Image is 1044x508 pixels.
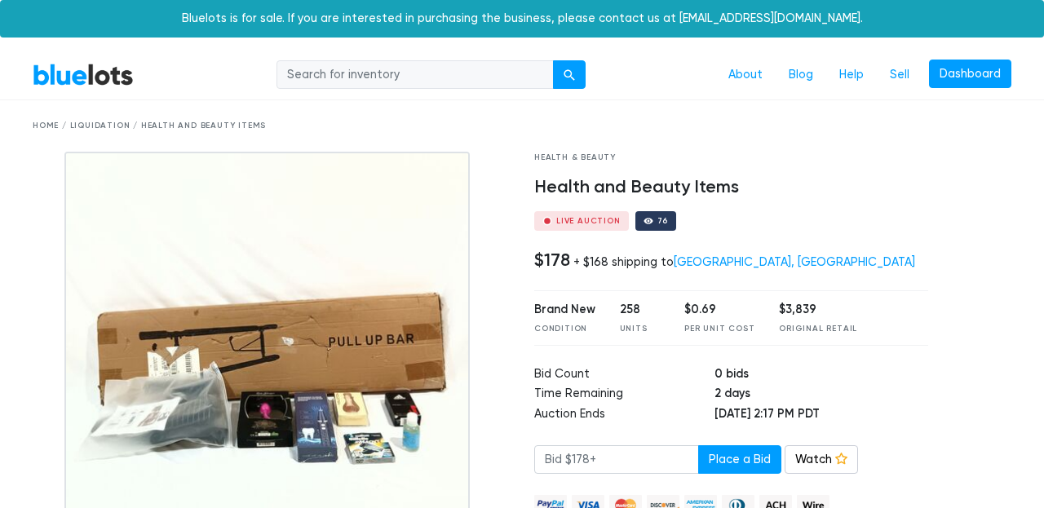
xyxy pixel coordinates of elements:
td: 2 days [714,385,928,405]
td: [DATE] 2:17 PM PDT [714,405,928,426]
div: Live Auction [556,217,621,225]
a: Blog [776,60,826,91]
div: $0.69 [684,301,754,319]
td: Auction Ends [534,405,714,426]
h4: Health and Beauty Items [534,177,928,198]
td: Time Remaining [534,385,714,405]
div: Health & Beauty [534,152,928,164]
a: [GEOGRAPHIC_DATA], [GEOGRAPHIC_DATA] [674,255,915,269]
div: 258 [620,301,661,319]
a: Help [826,60,877,91]
button: Place a Bid [698,445,781,475]
div: 76 [657,217,669,225]
h4: $178 [534,250,570,271]
div: + $168 shipping to [573,255,915,269]
div: $3,839 [779,301,857,319]
td: Bid Count [534,365,714,386]
div: Units [620,323,661,335]
div: Per Unit Cost [684,323,754,335]
a: Dashboard [929,60,1011,89]
div: Condition [534,323,595,335]
div: Brand New [534,301,595,319]
input: Bid $178+ [534,445,699,475]
input: Search for inventory [276,60,554,90]
a: Sell [877,60,922,91]
a: Watch [785,445,858,475]
div: Home / Liquidation / Health and Beauty Items [33,120,1011,132]
a: About [715,60,776,91]
div: Original Retail [779,323,857,335]
a: BlueLots [33,63,134,86]
td: 0 bids [714,365,928,386]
